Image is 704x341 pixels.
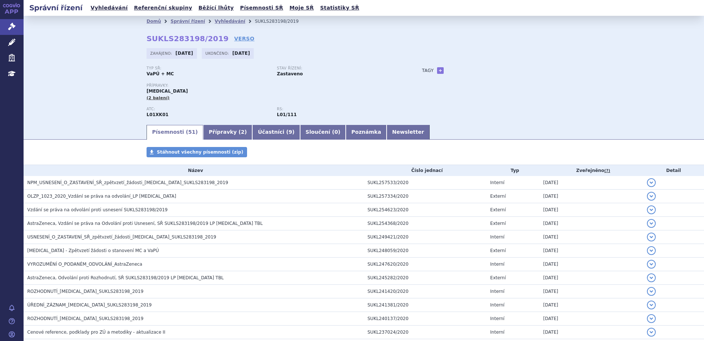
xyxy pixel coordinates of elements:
[647,301,656,309] button: detail
[300,125,346,140] a: Sloučení (0)
[27,275,224,280] span: AstraZeneca, Odvolání proti Rozhodnutí, SŘ SUKLS283198/2019 LP LYNPARZA TBL
[364,176,486,190] td: SUKL257533/2020
[234,35,254,42] a: VERSO
[277,71,303,76] strong: Zastaveno
[277,66,400,71] p: Stav řízení:
[150,50,173,56] span: Zahájeno:
[364,326,486,339] td: SUKL237024/2020
[27,194,176,199] span: OLZP_1023_2020_Vzdání se práva na odvolání_LP LYNPARZA
[422,66,434,75] h3: Tagy
[238,3,285,13] a: Písemnosti SŘ
[147,19,161,24] a: Domů
[252,125,300,140] a: Účastníci (9)
[539,176,643,190] td: [DATE]
[539,271,643,285] td: [DATE]
[490,248,506,253] span: Externí
[27,207,168,212] span: Vzdání se práva na odvolání proti usnesení SUKLS283198/2019
[188,129,195,135] span: 51
[539,203,643,217] td: [DATE]
[364,244,486,258] td: SUKL248059/2020
[147,83,407,88] p: Přípravky:
[27,262,142,267] span: VYROZUMĚNÍ O_PODANÉM_ODVOLÁNÍ_AstraZeneca
[539,285,643,298] td: [DATE]
[387,125,430,140] a: Newsletter
[205,50,230,56] span: Ukončeno:
[647,233,656,241] button: detail
[647,178,656,187] button: detail
[364,298,486,312] td: SUKL241381/2020
[132,3,194,13] a: Referenční skupiny
[490,302,504,308] span: Interní
[170,19,205,24] a: Správní řízení
[364,217,486,230] td: SUKL254368/2020
[147,107,270,111] p: ATC:
[490,330,504,335] span: Interní
[539,230,643,244] td: [DATE]
[346,125,387,140] a: Poznámka
[27,289,144,294] span: ROZHODNUTÍ_LYNPARZA_SUKLS283198_2019
[27,180,228,185] span: NPM_USNESENÍ_O_ZASTAVENÍ_SŘ_zpětvzetí_žádosti_LYNPARZA_SUKLS283198_2019
[604,168,610,173] abbr: (?)
[27,302,152,308] span: ÚŘEDNÍ_ZÁZNAM_LYNPARZA_SUKLS283198_2019
[486,165,539,176] th: Typ
[203,125,252,140] a: Přípravky (2)
[147,112,169,117] strong: OLAPARIB
[241,129,244,135] span: 2
[147,34,229,43] strong: SUKLS283198/2019
[539,298,643,312] td: [DATE]
[539,190,643,203] td: [DATE]
[364,285,486,298] td: SUKL241420/2020
[490,262,504,267] span: Interní
[27,248,159,253] span: LYNPARZA - Zpětvzetí žádosti o stanovení MC a VaPÚ
[490,234,504,240] span: Interní
[364,271,486,285] td: SUKL245282/2020
[147,66,270,71] p: Typ SŘ:
[539,244,643,258] td: [DATE]
[215,19,245,24] a: Vyhledávání
[647,246,656,255] button: detail
[647,287,656,296] button: detail
[147,147,247,157] a: Stáhnout všechny písemnosti (zip)
[490,221,506,226] span: Externí
[364,258,486,271] td: SUKL247620/2020
[647,205,656,214] button: detail
[364,190,486,203] td: SUKL257334/2020
[539,217,643,230] td: [DATE]
[318,3,361,13] a: Statistiky SŘ
[647,260,656,269] button: detail
[27,234,216,240] span: USNESENÍ_O_ZASTAVENÍ_SŘ_zpětvzetí_žádosti_LYNPARZA_SUKLS283198_2019
[490,180,504,185] span: Interní
[490,275,506,280] span: Externí
[364,203,486,217] td: SUKL254623/2020
[255,16,308,27] li: SUKLS283198/2019
[196,3,236,13] a: Běžící lhůty
[364,165,486,176] th: Číslo jednací
[647,273,656,282] button: detail
[539,312,643,326] td: [DATE]
[539,326,643,339] td: [DATE]
[27,316,144,321] span: ROZHODNUTÍ_LYNPARZA_SUKLS283198_2019
[647,219,656,228] button: detail
[176,51,193,56] strong: [DATE]
[147,125,203,140] a: Písemnosti (51)
[147,96,170,100] span: (2 balení)
[287,3,316,13] a: Moje SŘ
[539,165,643,176] th: Zveřejněno
[334,129,338,135] span: 0
[147,71,174,76] strong: VaPÚ + MC
[289,129,292,135] span: 9
[232,51,250,56] strong: [DATE]
[643,165,704,176] th: Detail
[437,67,444,74] a: +
[24,3,88,13] h2: Správní řízení
[147,89,188,94] span: [MEDICAL_DATA]
[364,312,486,326] td: SUKL240137/2020
[647,192,656,201] button: detail
[490,316,504,321] span: Interní
[647,328,656,337] button: detail
[490,289,504,294] span: Interní
[27,221,263,226] span: AstraZeneca, Vzdání se práva na Odvolání proti Usnesení, SŘ SUKLS283198/2019 LP LYNPARZA TBL
[647,314,656,323] button: detail
[277,107,400,111] p: RS:
[490,194,506,199] span: Externí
